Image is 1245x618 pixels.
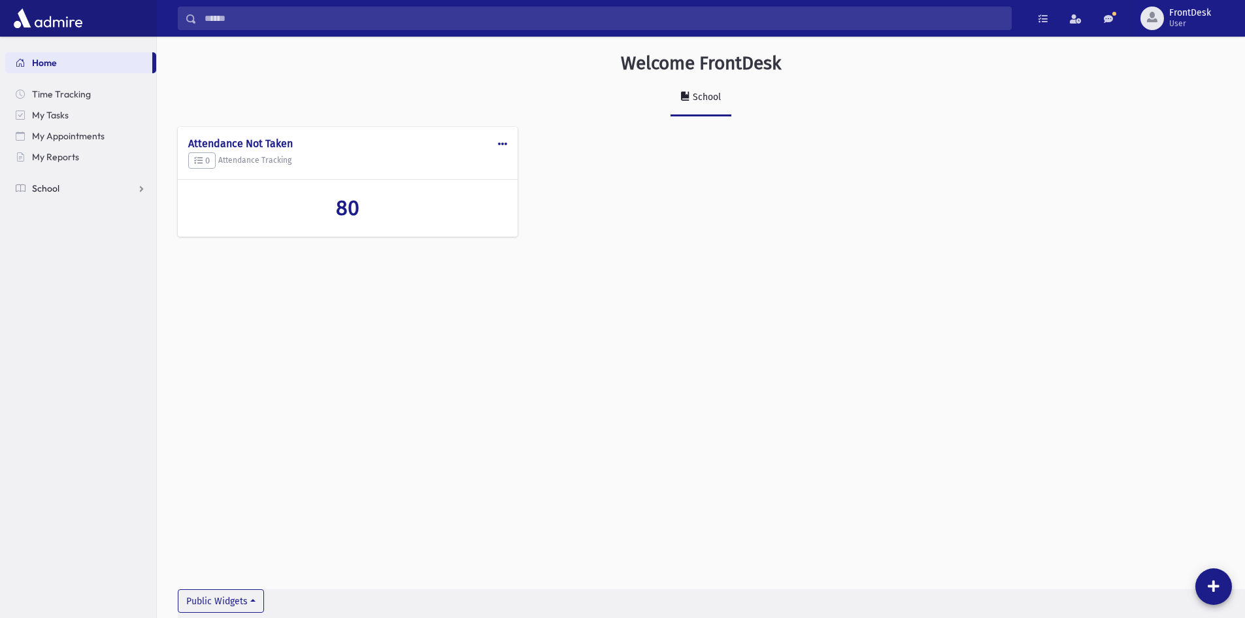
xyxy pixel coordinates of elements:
[32,57,57,69] span: Home
[32,182,59,194] span: School
[5,146,156,167] a: My Reports
[690,92,721,103] div: School
[671,80,731,116] a: School
[188,196,507,220] a: 80
[5,84,156,105] a: Time Tracking
[5,126,156,146] a: My Appointments
[188,137,507,150] h4: Attendance Not Taken
[197,7,1011,30] input: Search
[178,589,264,613] button: Public Widgets
[194,156,210,165] span: 0
[188,152,216,169] button: 0
[188,152,507,169] h5: Attendance Tracking
[5,178,156,199] a: School
[1169,18,1211,29] span: User
[5,105,156,126] a: My Tasks
[32,130,105,142] span: My Appointments
[10,5,86,31] img: AdmirePro
[32,151,79,163] span: My Reports
[1169,8,1211,18] span: FrontDesk
[32,88,91,100] span: Time Tracking
[32,109,69,121] span: My Tasks
[5,52,152,73] a: Home
[336,196,359,220] span: 80
[621,52,781,75] h3: Welcome FrontDesk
